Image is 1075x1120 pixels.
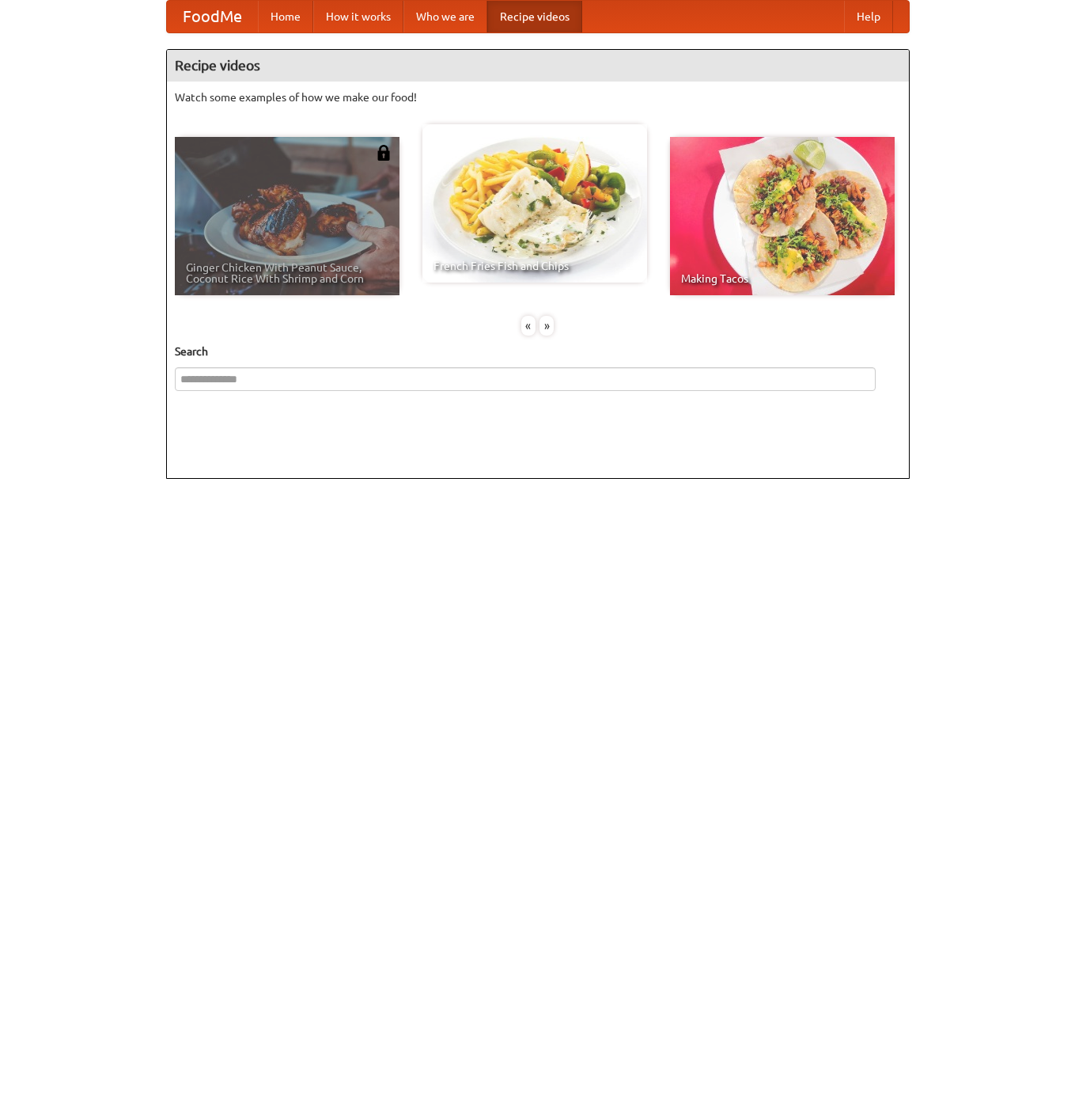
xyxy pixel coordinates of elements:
[539,316,554,336] div: »
[175,89,901,105] p: Watch some examples of how we make our food!
[487,1,582,32] a: Recipe videos
[681,273,884,284] span: Making Tacos
[422,124,647,283] a: French Fries Fish and Chips
[167,1,258,32] a: FoodMe
[175,344,901,359] h5: Search
[521,316,536,336] div: «
[844,1,893,32] a: Help
[376,145,392,161] img: 483408.png
[433,260,636,271] span: French Fries Fish and Chips
[167,50,909,82] h4: Recipe videos
[403,1,487,32] a: Who we are
[258,1,313,32] a: Home
[313,1,403,32] a: How it works
[670,137,895,295] a: Making Tacos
